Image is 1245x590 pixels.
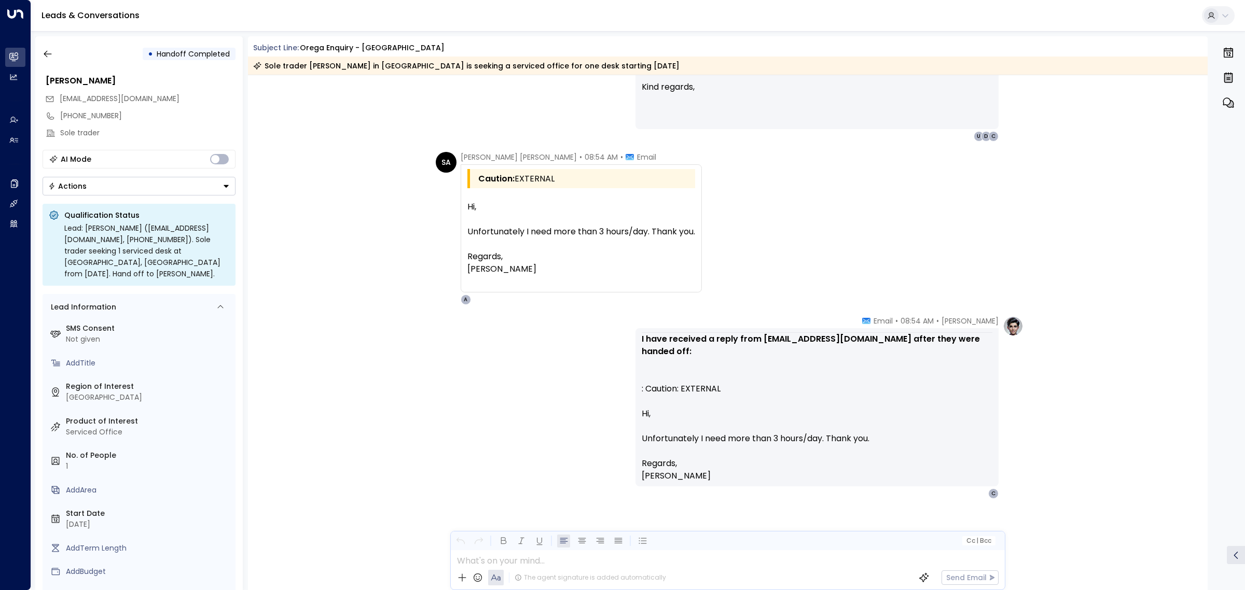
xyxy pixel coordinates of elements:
div: U [974,131,984,142]
div: Hi, [467,201,695,275]
label: Region of Interest [66,381,231,392]
label: SMS Consent [66,323,231,334]
div: D [981,131,991,142]
button: Actions [43,177,236,195]
div: Serviced Office [66,427,231,438]
span: [PERSON_NAME] [942,316,999,326]
button: Cc|Bcc [962,536,995,546]
span: • [620,152,623,162]
a: Leads & Conversations [41,9,140,21]
div: AddBudget [66,566,231,577]
div: AddArea [66,485,231,496]
div: : Caution: EXTERNAL Hi, Unfortunately I need more than 3 hours/day. Thank you. Regards, [PERSON_N... [642,332,992,482]
span: doyles7@tcd.ie [60,93,179,104]
div: [GEOGRAPHIC_DATA] [66,392,231,403]
div: 1 [66,461,231,472]
span: Caution: [478,173,515,185]
img: profile-logo.png [1003,316,1023,336]
div: • [148,45,153,63]
div: Button group with a nested menu [43,177,236,195]
span: 08:54 AM [901,316,934,326]
label: No. of People [66,450,231,461]
div: [DATE] [66,519,231,530]
label: Product of Interest [66,416,231,427]
span: 08:54 AM [585,152,618,162]
div: Unfortunately I need more than 3 hours/day. Thank you. [467,226,695,238]
div: SA [436,152,457,173]
span: Subject Line: [253,43,299,53]
div: [PERSON_NAME] [46,75,236,87]
div: A [461,294,471,305]
span: Email [874,316,893,326]
div: Lead: [PERSON_NAME] ([EMAIL_ADDRESS][DOMAIN_NAME], [PHONE_NUMBER]). Sole trader seeking 1 service... [64,222,229,279]
span: | [976,537,978,544]
div: [PERSON_NAME] [467,263,695,275]
div: AI Mode [61,154,91,164]
span: [PERSON_NAME] [PERSON_NAME] [461,152,577,162]
div: Not given [66,334,231,345]
div: The agent signature is added automatically [515,573,666,582]
div: C [988,131,999,142]
span: [EMAIL_ADDRESS][DOMAIN_NAME] [60,93,179,104]
div: Regards, [467,250,695,263]
div: AddTerm Length [66,543,231,554]
span: • [895,316,898,326]
span: Handoff Completed [157,49,230,59]
label: Start Date [66,508,231,519]
button: Undo [454,535,467,547]
strong: I have received a reply from [EMAIL_ADDRESS][DOMAIN_NAME] after they were handed off: [642,333,982,357]
div: EXTERNAL [478,173,692,185]
span: Kind regards, [642,81,695,93]
div: Sole trader [PERSON_NAME] in [GEOGRAPHIC_DATA] is seeking a serviced office for one desk starting... [253,61,680,71]
p: Qualification Status [64,210,229,220]
div: [PHONE_NUMBER] [60,110,236,121]
div: Sole trader [60,128,236,138]
div: Lead Information [47,302,116,313]
span: • [936,316,939,326]
div: Orega Enquiry - [GEOGRAPHIC_DATA] [300,43,445,53]
span: Cc Bcc [966,537,991,544]
span: • [579,152,582,162]
div: AddTitle [66,358,231,369]
div: C [988,488,999,499]
div: Actions [48,181,87,191]
button: Redo [472,535,485,547]
span: Email [637,152,656,162]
